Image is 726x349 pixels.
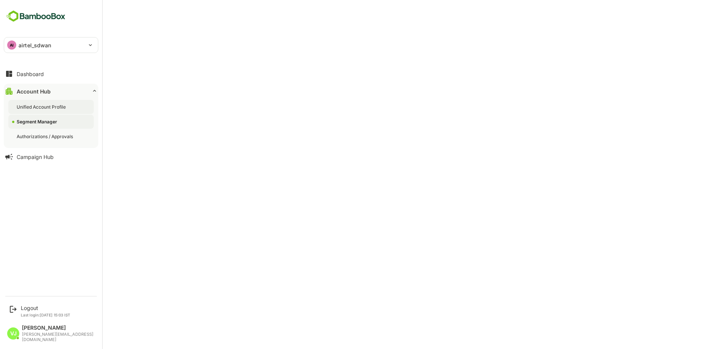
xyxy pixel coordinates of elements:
p: airtel_sdwan [19,41,51,49]
div: AIairtel_sdwan [4,37,98,53]
div: Campaign Hub [17,154,54,160]
div: [PERSON_NAME] [22,325,95,331]
button: Account Hub [4,84,98,99]
button: Dashboard [4,66,98,81]
div: Authorizations / Approvals [17,133,74,140]
div: VJ [7,327,19,340]
div: Segment Manager [17,118,59,125]
div: Logout [21,305,70,311]
div: Unified Account Profile [17,104,67,110]
button: Campaign Hub [4,149,98,164]
p: Last login: [DATE] 15:03 IST [21,313,70,317]
div: Account Hub [17,88,51,95]
img: BambooboxFullLogoMark.5f36c76dfaba33ec1ec1367b70bb1252.svg [4,9,68,23]
div: Dashboard [17,71,44,77]
div: AI [7,41,16,50]
div: [PERSON_NAME][EMAIL_ADDRESS][DOMAIN_NAME] [22,332,95,342]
